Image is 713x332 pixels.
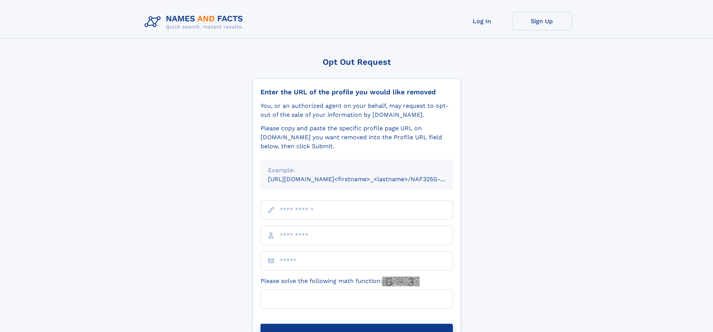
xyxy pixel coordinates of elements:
[260,88,453,96] div: Enter the URL of the profile you would like removed
[512,12,572,30] a: Sign Up
[253,57,461,67] div: Opt Out Request
[268,176,467,183] small: [URL][DOMAIN_NAME]<firstname>_<lastname>/NAF325G-xxxxxxxx
[268,166,445,175] div: Example:
[260,124,453,151] div: Please copy and paste the specific profile page URL on [DOMAIN_NAME] you want removed into the Pr...
[260,101,453,119] div: You, or an authorized agent on your behalf, may request to opt-out of the sale of your informatio...
[452,12,512,30] a: Log In
[141,12,249,32] img: Logo Names and Facts
[260,277,420,286] label: Please solve the following math function:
